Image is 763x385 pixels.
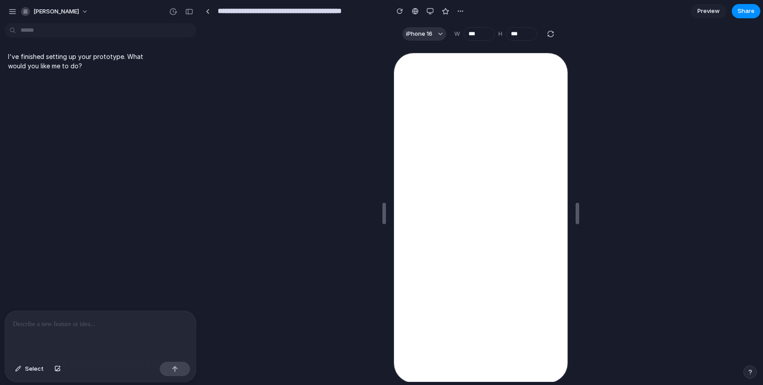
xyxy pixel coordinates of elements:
label: H [498,29,502,38]
button: Share [732,4,760,18]
a: Preview [691,4,726,18]
button: iPhone 16 [402,27,446,41]
p: I've finished setting up your prototype. What would you like me to do? [8,52,157,71]
span: [PERSON_NAME] [33,7,79,16]
span: Select [25,364,44,373]
button: [PERSON_NAME] [17,4,93,19]
span: iPhone 16 [406,29,432,38]
button: Select [11,362,48,376]
span: Preview [697,7,720,16]
span: Share [738,7,755,16]
label: W [454,29,460,38]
